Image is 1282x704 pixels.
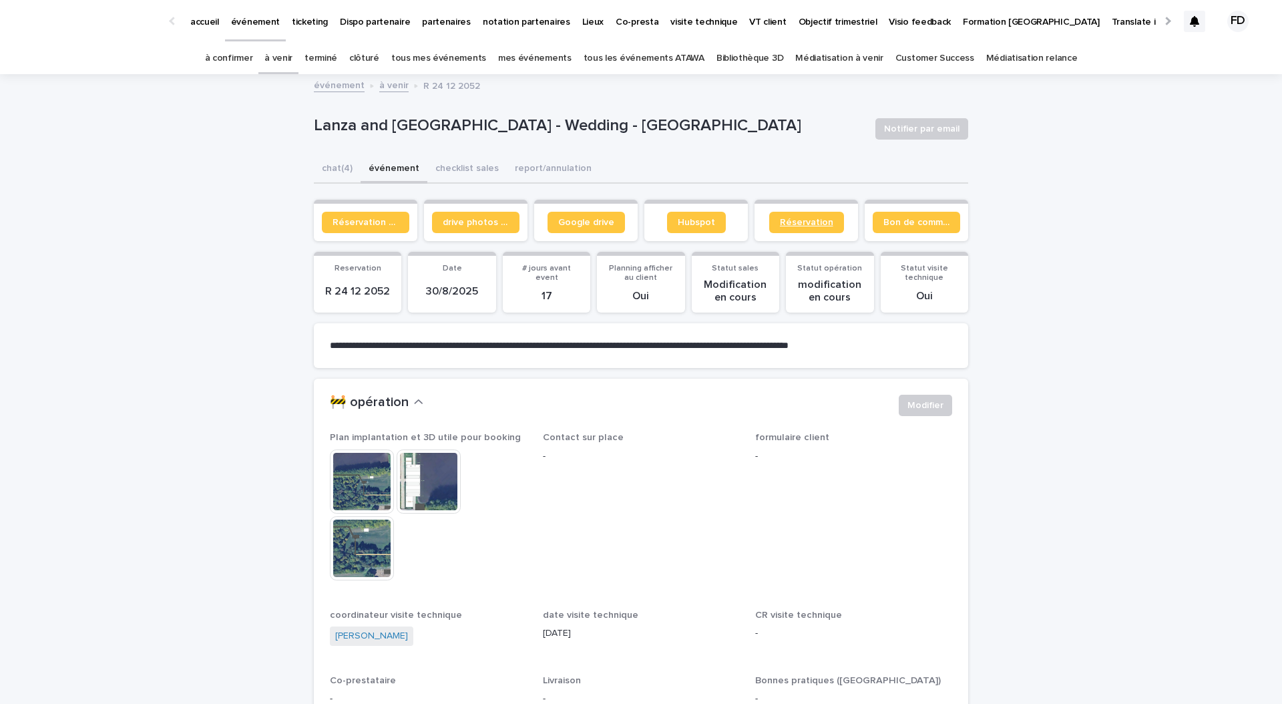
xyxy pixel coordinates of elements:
[797,265,862,273] span: Statut opération
[609,265,672,282] span: Planning afficher au client
[314,77,365,92] a: événement
[543,450,740,464] p: -
[755,610,842,620] span: CR visite technique
[543,627,740,641] p: [DATE]
[678,218,715,227] span: Hubspot
[543,610,638,620] span: date visite technique
[716,43,783,74] a: Bibliothèque 3D
[330,395,409,411] h2: 🚧 opération
[498,43,572,74] a: mes événements
[330,395,423,411] button: 🚧 opération
[314,156,361,184] button: chat (4)
[511,290,582,303] p: 17
[543,676,581,685] span: Livraison
[667,212,726,233] a: Hubspot
[330,433,521,442] span: Plan implantation et 3D utile pour booking
[443,265,462,273] span: Date
[907,399,943,412] span: Modifier
[875,118,968,140] button: Notifier par email
[873,212,960,233] a: Bon de commande
[322,285,393,298] p: R 24 12 2052
[443,218,509,227] span: drive photos coordinateur
[27,8,156,35] img: Ls34BcGeRexTGTNfXpUC
[507,156,600,184] button: report/annulation
[304,43,337,74] a: terminé
[899,395,952,416] button: Modifier
[335,265,381,273] span: Reservation
[794,279,865,304] p: modification en cours
[205,43,253,74] a: à confirmer
[416,285,487,298] p: 30/8/2025
[986,43,1078,74] a: Médiatisation relance
[712,265,759,273] span: Statut sales
[432,212,519,233] a: drive photos coordinateur
[584,43,704,74] a: tous les événements ATAWA
[548,212,625,233] a: Google drive
[264,43,292,74] a: à venir
[391,43,486,74] a: tous mes événements
[361,156,427,184] button: événement
[543,433,624,442] span: Contact sur place
[883,218,949,227] span: Bon de commande
[330,610,462,620] span: coordinateur visite technique
[889,290,960,303] p: Oui
[884,122,959,136] span: Notifier par email
[901,265,948,282] span: Statut visite technique
[522,265,571,282] span: # jours avant event
[349,43,379,74] a: clôturé
[330,676,396,685] span: Co-prestataire
[780,218,833,227] span: Réservation
[314,116,865,136] p: Lanza and [GEOGRAPHIC_DATA] - Wedding - [GEOGRAPHIC_DATA]
[755,433,829,442] span: formulaire client
[755,627,952,641] p: -
[322,212,409,233] a: Réservation client
[558,218,614,227] span: Google drive
[379,77,409,92] a: à venir
[605,290,676,303] p: Oui
[895,43,974,74] a: Customer Success
[427,156,507,184] button: checklist sales
[700,279,771,304] p: Modification en cours
[755,450,952,464] p: -
[423,77,480,92] p: R 24 12 2052
[795,43,883,74] a: Médiatisation à venir
[1227,11,1249,32] div: FD
[335,629,408,643] a: [PERSON_NAME]
[755,676,941,685] span: Bonnes pratiques ([GEOGRAPHIC_DATA])
[333,218,399,227] span: Réservation client
[769,212,844,233] a: Réservation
